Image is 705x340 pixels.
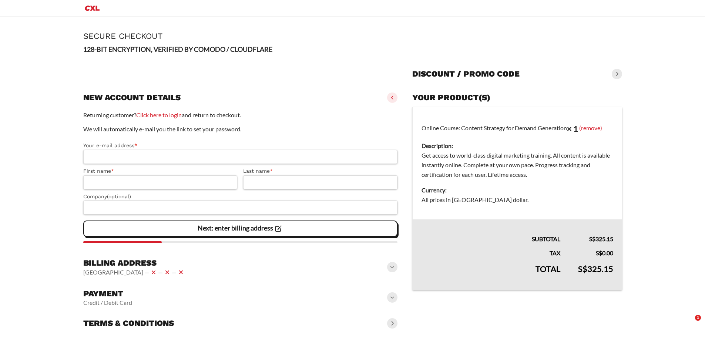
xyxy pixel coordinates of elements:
[243,167,397,175] label: Last name
[578,264,587,274] span: S$
[422,195,613,205] dd: All prices in [GEOGRAPHIC_DATA] dollar.
[107,193,131,199] span: (optional)
[412,69,520,79] h3: Discount / promo code
[83,299,132,306] vaadin-horizontal-layout: Credit / Debit Card
[589,235,613,242] bdi: 325.15
[680,315,698,333] iframe: Intercom live chat
[83,141,398,150] label: Your e-mail address
[422,141,613,151] dt: Description:
[83,45,272,53] strong: 128-BIT ENCRYPTION, VERIFIED BY COMODO / CLOUDFLARE
[422,151,613,179] dd: Get access to world-class digital marketing training. All content is available instantly online. ...
[589,235,595,242] span: S$
[83,268,185,277] vaadin-horizontal-layout: [GEOGRAPHIC_DATA] — — —
[413,244,569,258] th: Tax
[579,124,602,131] a: (remove)
[83,110,398,120] p: Returning customer? and return to checkout.
[136,111,182,118] a: Click here to login
[596,249,613,256] bdi: 0.00
[83,258,185,268] h3: Billing address
[83,31,622,41] h1: Secure Checkout
[83,92,181,103] h3: New account details
[413,219,569,244] th: Subtotal
[422,185,613,195] dt: Currency:
[83,221,398,237] vaadin-button: Next: enter billing address
[83,289,132,299] h3: Payment
[83,192,398,201] label: Company
[567,124,578,134] strong: × 1
[83,124,398,134] p: We will automatically e-mail you the link to set your password.
[83,167,238,175] label: First name
[578,264,613,274] bdi: 325.15
[413,258,569,290] th: Total
[83,318,174,329] h3: Terms & conditions
[695,315,701,321] span: 1
[596,249,602,256] span: S$
[413,107,622,220] td: Online Course: Content Strategy for Demand Generation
